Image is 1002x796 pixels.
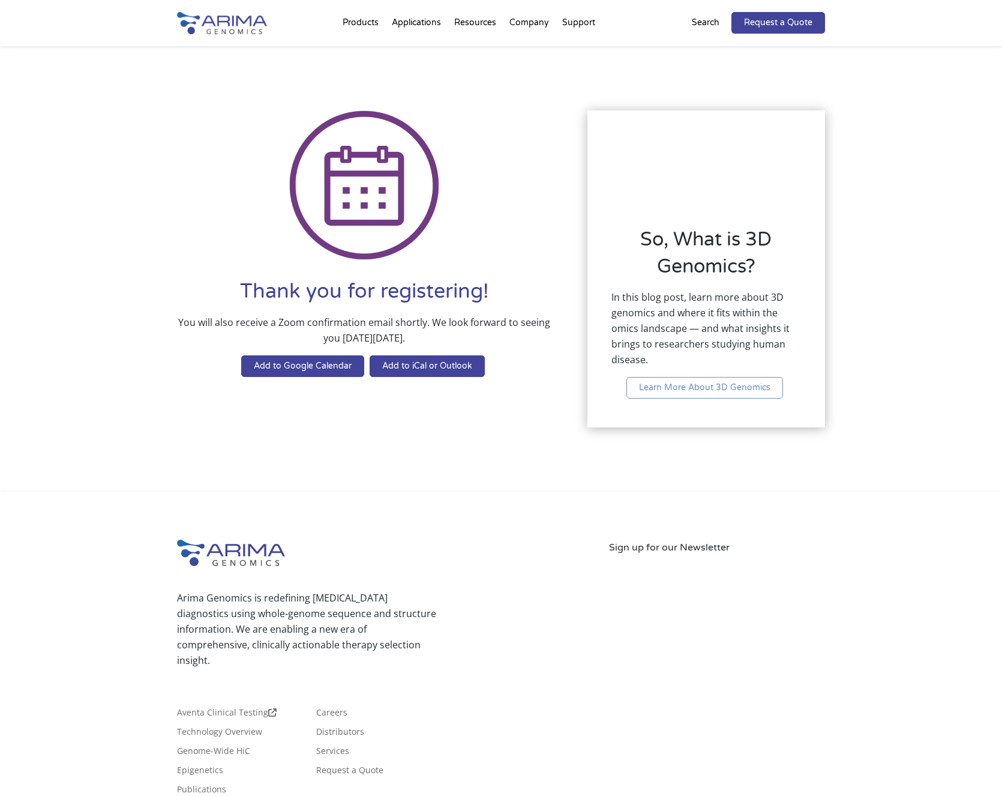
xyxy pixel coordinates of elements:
a: Add to iCal or Outlook [370,355,485,377]
a: Technology Overview [177,728,262,741]
img: Arima-Genomics-logo [177,540,285,566]
img: Icon Calendar [289,110,439,261]
p: You will also receive a Zoom confirmation email shortly. We look forward to seeing you [DATE][DATE]. [177,315,551,355]
a: Add to Google Calendar [241,355,364,377]
a: Distributors [316,728,364,741]
img: Arima-Genomics-logo [177,12,267,34]
a: Genome-Wide HiC [177,747,250,760]
p: In this blog post, learn more about 3D genomics and where it fits within the omics landscape — an... [611,289,801,377]
a: Request a Quote [316,766,383,779]
a: Aventa Clinical Testing [177,708,277,722]
h2: So, What is 3D Genomics? [611,226,801,289]
a: Services [316,747,349,760]
a: Learn More About 3D Genomics [626,377,783,399]
iframe: Form 0 [609,555,825,634]
h1: Thank you for registering! [177,278,551,315]
a: Request a Quote [731,12,825,34]
a: Careers [316,708,347,722]
a: Epigenetics [177,766,223,779]
p: Sign up for our Newsletter [609,540,825,555]
p: Arima Genomics is redefining [MEDICAL_DATA] diagnostics using whole-genome sequence and structure... [177,590,436,668]
p: Search [692,15,719,31]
